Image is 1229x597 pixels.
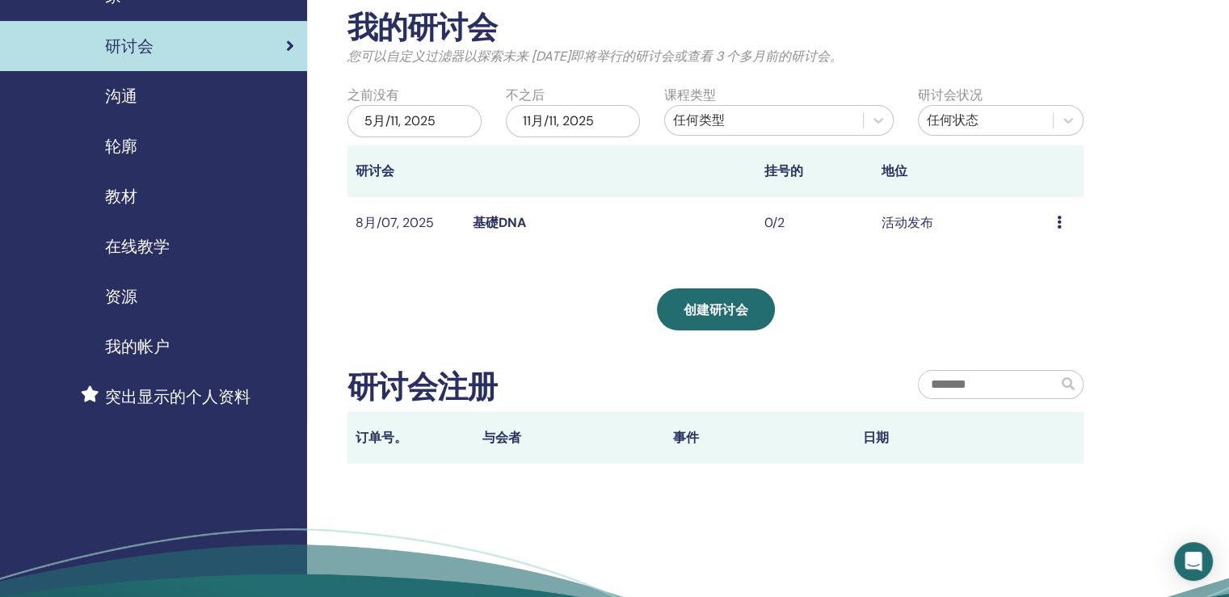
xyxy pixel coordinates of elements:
td: 0/2 [756,197,873,250]
label: 之前没有 [347,86,399,105]
p: 您可以自定义过滤器以探索未来 [DATE]即将举行的研讨会或查看 3 个多月前的研讨会。 [347,47,1084,66]
span: 研讨会 [105,34,154,58]
td: 8月/07, 2025 [347,197,465,250]
th: 订单号。 [347,412,474,464]
span: 突出显示的个人资料 [105,385,250,409]
label: 不之后 [506,86,545,105]
div: 任何状态 [927,111,1045,130]
span: 沟通 [105,84,137,108]
th: 研讨会 [347,145,465,197]
div: 任何类型 [673,111,855,130]
span: 在线教学 [105,234,170,259]
th: 事件 [665,412,856,464]
td: 活动发布 [873,197,1049,250]
span: 创建研讨会 [684,301,748,318]
div: Open Intercom Messenger [1174,542,1213,581]
span: 教材 [105,184,137,208]
label: 研讨会状况 [918,86,983,105]
div: 5月/11, 2025 [347,105,482,137]
th: 挂号的 [756,145,873,197]
th: 与会者 [474,412,665,464]
a: 基礎DNA [473,214,526,231]
a: 创建研讨会 [657,288,775,330]
th: 地位 [873,145,1049,197]
h2: 研讨会注册 [347,369,497,406]
label: 课程类型 [664,86,716,105]
div: 11月/11, 2025 [506,105,640,137]
span: 资源 [105,284,137,309]
th: 日期 [855,412,1046,464]
span: 轮廓 [105,134,137,158]
h2: 我的研讨会 [347,10,1084,47]
span: 我的帐户 [105,334,170,359]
